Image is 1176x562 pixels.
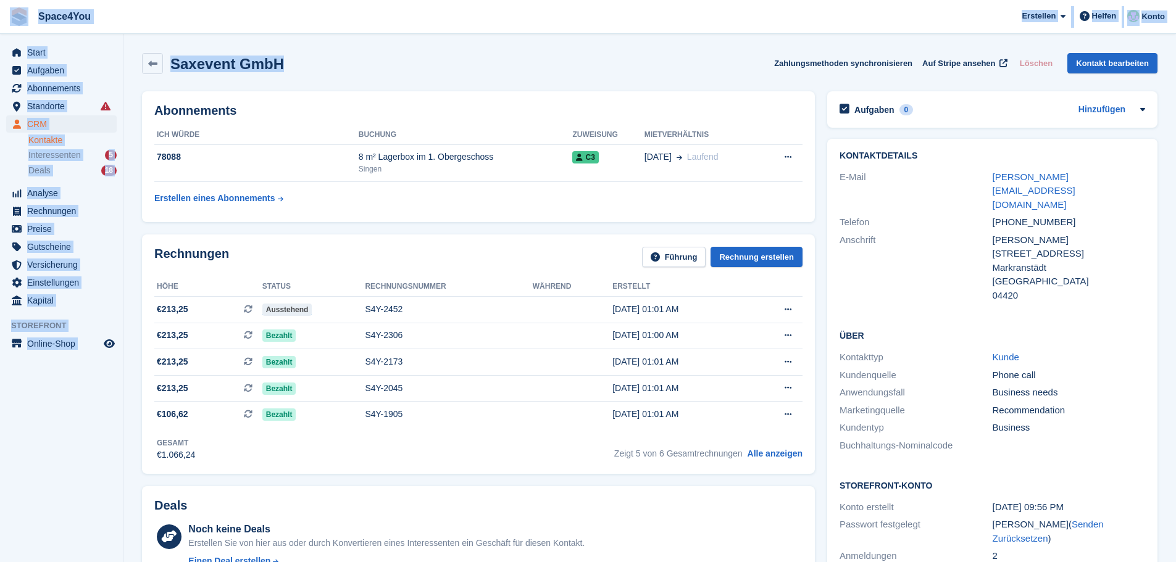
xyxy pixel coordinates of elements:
div: Kundenquelle [840,368,992,382]
a: Vorschau-Shop [102,336,117,351]
a: Auf Stripe ansehen [917,53,1010,73]
span: Rechnungen [27,202,101,220]
div: Kundentyp [840,421,992,435]
a: menu [6,62,117,79]
h2: Storefront-Konto [840,479,1145,491]
a: Hinzufügen [1078,103,1125,117]
div: 0 [899,104,914,115]
div: Anschrift [840,233,992,303]
img: stora-icon-8386f47178a22dfd0bd8f6a31ec36ba5ce8667c1dd55bd0f319d3a0aa187defe.svg [10,7,28,26]
div: 04420 [993,289,1145,303]
span: Analyse [27,184,101,202]
th: Erstellt [612,277,749,297]
div: €1.066,24 [157,448,195,461]
h2: Rechnungen [154,247,229,267]
img: Luca-André Talhoff [1127,10,1140,22]
button: Löschen [1015,53,1057,73]
h2: Kontaktdetails [840,151,1145,161]
h2: Aufgaben [854,104,895,115]
span: Storefront [11,320,123,332]
h2: Deals [154,498,187,513]
div: Marketingquelle [840,403,992,418]
div: Phone call [993,368,1145,382]
div: Passwort festgelegt [840,518,992,545]
th: ICH WÜRDE [154,125,359,145]
div: Singen [359,163,573,175]
span: C3 [572,151,598,163]
a: menu [6,274,117,291]
a: menu [6,80,117,97]
div: S4Y-2452 [365,303,532,316]
th: Status [262,277,365,297]
div: Erstellen Sie von hier aus oder durch Konvertieren eines Interessenten ein Geschäft für diesen Ko... [188,537,585,550]
span: Online-Shop [27,335,101,352]
th: Buchung [359,125,573,145]
a: menu [6,220,117,238]
a: Speisekarte [6,335,117,352]
span: Kapital [27,292,101,309]
span: €213,25 [157,355,188,368]
span: Deals [28,165,51,176]
span: Einstellungen [27,274,101,291]
a: menu [6,256,117,273]
i: Es sind Fehler bei der Synchronisierung von Smart-Einträgen aufgetreten [101,101,111,111]
span: Erstellen [1022,10,1056,22]
a: Interessenten 5 [28,149,117,162]
span: €213,25 [157,303,188,316]
div: Anwendungsfall [840,386,992,400]
div: S4Y-2173 [365,355,532,368]
th: Während [533,277,612,297]
button: Zahlungsmethoden synchronisieren [774,53,912,73]
span: Versicherung [27,256,101,273]
span: CRM [27,115,101,133]
a: Erstellen eines Abonnements [154,187,283,210]
div: Markranstädt [993,261,1145,275]
a: Kontakte [28,134,117,146]
div: [PHONE_NUMBER] [993,215,1145,229]
div: Recommendation [993,403,1145,418]
div: 8 m² Lagerbox im 1. Obergeschoss [359,151,573,163]
div: Konto erstellt [840,500,992,514]
div: [DATE] 01:01 AM [612,355,749,368]
a: Space4You [33,6,96,27]
a: Rechnung erstellen [711,247,803,267]
span: €213,25 [157,382,188,395]
a: menu [6,44,117,61]
span: Gutscheine [27,238,101,255]
div: [GEOGRAPHIC_DATA] [993,275,1145,289]
a: Alle anzeigen [748,448,803,458]
div: Business needs [993,386,1145,400]
span: Zeigt 5 von 6 Gesamtrechnungen [614,448,743,458]
th: Mietverhältnis [644,125,762,145]
div: [DATE] 09:56 PM [993,500,1145,514]
a: [PERSON_NAME][EMAIL_ADDRESS][DOMAIN_NAME] [993,171,1075,210]
span: Interessenten [28,149,81,161]
a: Führung [642,247,706,267]
div: [PERSON_NAME][STREET_ADDRESS] [993,233,1145,261]
span: Start [27,44,101,61]
span: Bezahlt [262,408,296,421]
span: Auf Stripe ansehen [922,57,995,70]
div: Erstellen eines Abonnements [154,192,275,205]
h2: Über [840,329,1145,341]
span: Bezahlt [262,382,296,395]
span: Bezahlt [262,329,296,342]
span: Preise [27,220,101,238]
span: Laufend [687,152,719,162]
a: menu [6,202,117,220]
div: [DATE] 01:01 AM [612,408,749,421]
div: Telefon [840,215,992,229]
div: 18 [101,165,117,176]
a: menu [6,292,117,309]
a: Senden Zurücksetzen [993,519,1104,543]
div: S4Y-2306 [365,329,532,342]
div: 5 [105,150,117,160]
a: menu [6,115,117,133]
span: Bezahlt [262,356,296,368]
span: Abonnements [27,80,101,97]
a: menu [6,238,117,255]
th: Zuweisung [572,125,644,145]
div: [DATE] 01:01 AM [612,303,749,316]
div: 78088 [154,151,359,163]
span: ( ) [993,519,1104,543]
